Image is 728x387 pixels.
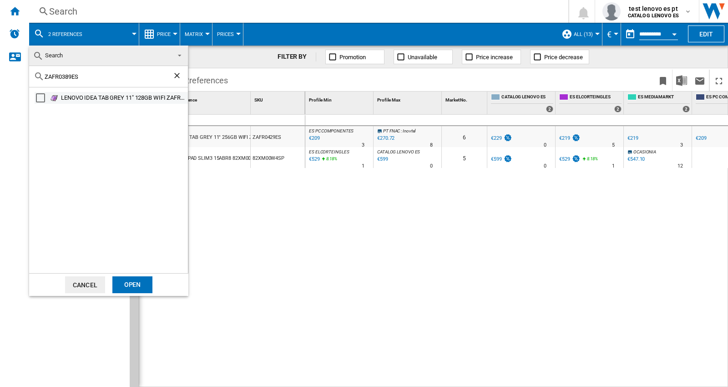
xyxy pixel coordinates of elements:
[112,276,152,293] div: Open
[61,93,187,102] div: LENOVO IDEA TAB GREY 11" 128GB WIFI ZAFR0389ES
[36,93,50,102] md-checkbox: Select
[172,71,183,82] ng-md-icon: Clear search
[50,93,59,102] img: Lenovo-Idea-Tab--400x300.png
[65,276,105,293] button: Cancel
[45,73,172,80] input: Search Reference
[45,52,63,59] span: Search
